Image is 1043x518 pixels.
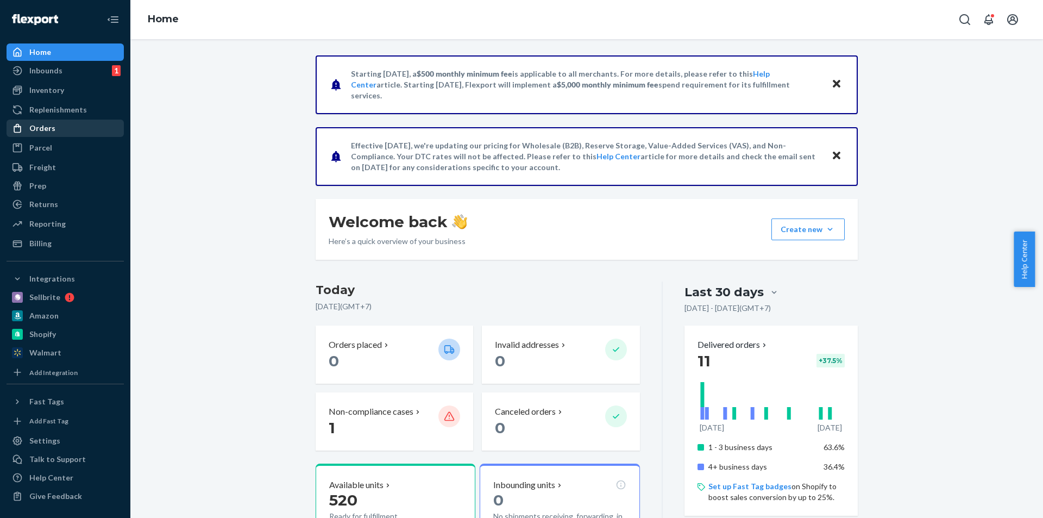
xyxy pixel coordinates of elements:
[824,442,845,452] span: 63.6%
[29,273,75,284] div: Integrations
[7,139,124,157] a: Parcel
[7,62,124,79] a: Inbounds1
[684,284,764,301] div: Last 30 days
[818,422,842,433] p: [DATE]
[329,212,467,232] h1: Welcome back
[7,344,124,361] a: Walmart
[495,419,505,437] span: 0
[495,352,505,370] span: 0
[316,301,640,312] p: [DATE] ( GMT+7 )
[7,177,124,195] a: Prep
[329,236,467,247] p: Here’s a quick overview of your business
[596,152,640,161] a: Help Center
[29,472,73,483] div: Help Center
[7,159,124,176] a: Freight
[7,326,124,343] a: Shopify
[29,292,60,303] div: Sellbrite
[954,9,976,30] button: Open Search Box
[7,235,124,252] a: Billing
[29,123,55,134] div: Orders
[7,289,124,306] a: Sellbrite
[495,405,556,418] p: Canceled orders
[139,4,187,35] ol: breadcrumbs
[351,140,821,173] p: Effective [DATE], we're updating our pricing for Wholesale (B2B), Reserve Storage, Value-Added Se...
[329,405,413,418] p: Non-compliance cases
[102,9,124,30] button: Close Navigation
[148,13,179,25] a: Home
[7,451,124,468] a: Talk to Support
[452,214,467,229] img: hand-wave emoji
[482,326,639,384] button: Invalid addresses 0
[708,481,845,503] p: on Shopify to boost sales conversion by up to 25%.
[316,282,640,299] h3: Today
[1014,232,1035,287] button: Help Center
[29,416,68,426] div: Add Fast Tag
[351,68,821,101] p: Starting [DATE], a is applicable to all merchants. For more details, please refer to this article...
[29,454,86,465] div: Talk to Support
[29,199,58,210] div: Returns
[771,219,845,240] button: Create new
[7,101,124,118] a: Replenishments
[329,479,384,491] p: Available units
[316,392,473,451] button: Non-compliance cases 1
[7,43,124,61] a: Home
[7,366,124,379] a: Add Integration
[12,14,58,25] img: Flexport logo
[7,215,124,233] a: Reporting
[329,491,357,509] span: 520
[493,479,555,491] p: Inbounding units
[29,180,46,191] div: Prep
[29,435,60,446] div: Settings
[29,329,56,340] div: Shopify
[29,85,64,96] div: Inventory
[7,393,124,410] button: Fast Tags
[7,469,124,486] a: Help Center
[816,354,845,367] div: + 37.5 %
[29,396,64,407] div: Fast Tags
[29,310,59,321] div: Amazon
[417,69,512,78] span: $500 monthly minimum fee
[830,148,844,164] button: Close
[1002,9,1023,30] button: Open account menu
[7,307,124,324] a: Amazon
[29,142,52,153] div: Parcel
[329,352,339,370] span: 0
[29,104,87,115] div: Replenishments
[29,47,51,58] div: Home
[7,82,124,99] a: Inventory
[29,162,56,173] div: Freight
[684,303,771,314] p: [DATE] - [DATE] ( GMT+7 )
[7,432,124,450] a: Settings
[557,80,658,89] span: $5,000 monthly minimum fee
[698,352,711,370] span: 11
[29,238,52,249] div: Billing
[29,368,78,377] div: Add Integration
[493,491,504,509] span: 0
[29,65,62,76] div: Inbounds
[824,462,845,471] span: 36.4%
[29,219,66,229] div: Reporting
[7,270,124,288] button: Integrations
[7,415,124,428] a: Add Fast Tag
[700,422,724,433] p: [DATE]
[29,491,82,502] div: Give Feedback
[329,339,382,351] p: Orders placed
[7,120,124,137] a: Orders
[708,442,815,453] p: 1 - 3 business days
[495,339,559,351] p: Invalid addresses
[329,419,335,437] span: 1
[29,347,61,358] div: Walmart
[482,392,639,451] button: Canceled orders 0
[978,9,1000,30] button: Open notifications
[698,339,769,351] button: Delivered orders
[7,488,124,505] button: Give Feedback
[316,326,473,384] button: Orders placed 0
[708,461,815,472] p: 4+ business days
[112,65,121,76] div: 1
[7,196,124,213] a: Returns
[708,482,791,491] a: Set up Fast Tag badges
[830,77,844,92] button: Close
